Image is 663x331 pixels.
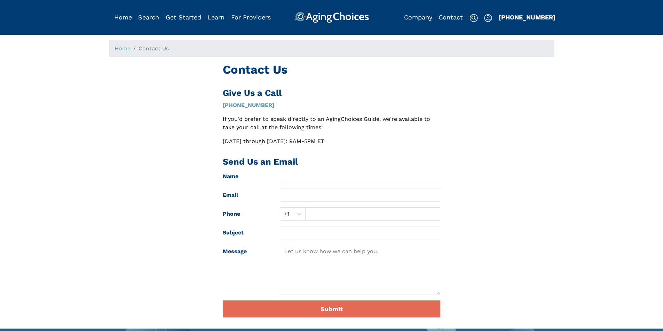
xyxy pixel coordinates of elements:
[484,14,492,22] img: user-icon.svg
[223,157,440,167] h2: Send Us an Email
[114,14,132,21] a: Home
[138,12,159,23] div: Popover trigger
[109,40,554,57] nav: breadcrumb
[484,12,492,23] div: Popover trigger
[223,102,274,108] a: [PHONE_NUMBER]
[218,226,275,239] label: Subject
[223,300,440,317] button: Submit
[469,14,478,22] img: search-icon.svg
[294,12,369,23] img: AgingChoices
[115,45,131,52] a: Home
[139,45,169,52] span: Contact Us
[499,14,555,21] a: [PHONE_NUMBER]
[223,63,440,77] h1: Contact Us
[138,14,159,21] a: Search
[218,170,275,183] label: Name
[223,115,440,132] p: If you'd prefer to speak directly to an AgingChoices Guide, we're available to take your call at ...
[404,14,432,21] a: Company
[207,14,224,21] a: Learn
[231,14,271,21] a: For Providers
[218,245,275,295] label: Message
[166,14,201,21] a: Get Started
[218,207,275,221] label: Phone
[223,88,440,98] h2: Give Us a Call
[439,14,463,21] a: Contact
[223,137,440,146] p: [DATE] through [DATE]: 9AM-5PM ET
[218,189,275,202] label: Email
